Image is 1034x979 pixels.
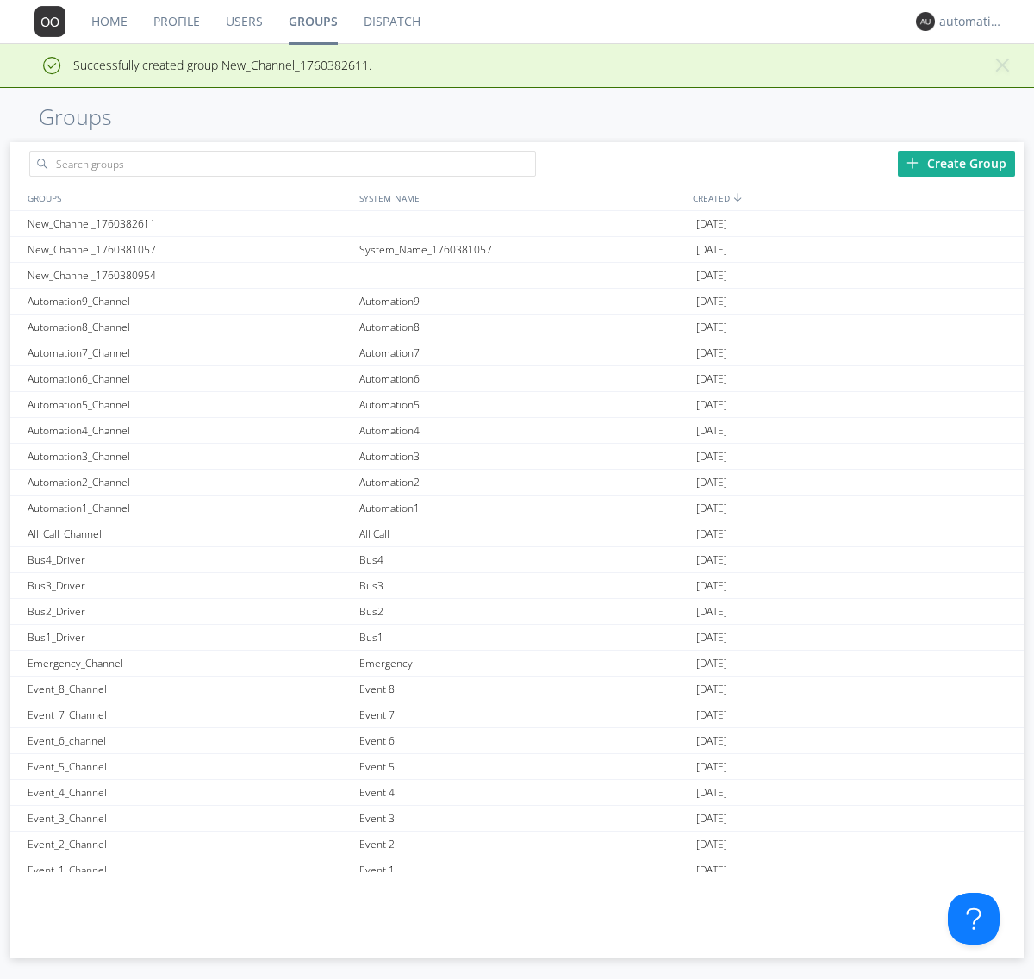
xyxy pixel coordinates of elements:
a: New_Channel_1760382611[DATE] [10,211,1024,237]
div: Event 8 [355,677,692,702]
div: Event_5_Channel [23,754,355,779]
div: New_Channel_1760380954 [23,263,355,288]
div: Automation9_Channel [23,289,355,314]
div: Automation2 [355,470,692,495]
div: CREATED [688,185,1024,210]
a: Bus4_DriverBus4[DATE] [10,547,1024,573]
div: Event 1 [355,857,692,882]
span: [DATE] [696,470,727,496]
div: Emergency [355,651,692,676]
span: [DATE] [696,315,727,340]
a: Automation9_ChannelAutomation9[DATE] [10,289,1024,315]
a: Event_8_ChannelEvent 8[DATE] [10,677,1024,702]
span: [DATE] [696,547,727,573]
div: Event_7_Channel [23,702,355,727]
a: All_Call_ChannelAll Call[DATE] [10,521,1024,547]
a: Event_5_ChannelEvent 5[DATE] [10,754,1024,780]
a: Event_1_ChannelEvent 1[DATE] [10,857,1024,883]
div: Event_8_Channel [23,677,355,702]
div: Event 4 [355,780,692,805]
div: Automation8 [355,315,692,340]
div: Event 6 [355,728,692,753]
div: All Call [355,521,692,546]
div: Bus4_Driver [23,547,355,572]
div: Event 3 [355,806,692,831]
div: Bus1 [355,625,692,650]
div: Automation4_Channel [23,418,355,443]
div: Event 7 [355,702,692,727]
div: New_Channel_1760381057 [23,237,355,262]
div: Automation1_Channel [23,496,355,521]
img: 373638.png [34,6,65,37]
div: Automation7 [355,340,692,365]
iframe: Toggle Customer Support [948,893,1000,945]
span: [DATE] [696,599,727,625]
span: [DATE] [696,677,727,702]
div: Automation8_Channel [23,315,355,340]
img: 373638.png [916,12,935,31]
div: System_Name_1760381057 [355,237,692,262]
span: [DATE] [696,702,727,728]
div: Automation3 [355,444,692,469]
div: GROUPS [23,185,351,210]
span: [DATE] [696,444,727,470]
a: Emergency_ChannelEmergency[DATE] [10,651,1024,677]
span: [DATE] [696,625,727,651]
div: Automation9 [355,289,692,314]
a: Bus3_DriverBus3[DATE] [10,573,1024,599]
div: Automation5_Channel [23,392,355,417]
span: [DATE] [696,211,727,237]
span: [DATE] [696,496,727,521]
span: [DATE] [696,418,727,444]
span: [DATE] [696,857,727,883]
span: [DATE] [696,728,727,754]
a: Event_7_ChannelEvent 7[DATE] [10,702,1024,728]
div: Automation2_Channel [23,470,355,495]
a: Automation8_ChannelAutomation8[DATE] [10,315,1024,340]
div: Automation7_Channel [23,340,355,365]
span: [DATE] [696,521,727,547]
div: Event 2 [355,832,692,857]
input: Search groups [29,151,536,177]
div: Event_4_Channel [23,780,355,805]
a: Event_2_ChannelEvent 2[DATE] [10,832,1024,857]
a: Automation5_ChannelAutomation5[DATE] [10,392,1024,418]
a: New_Channel_1760380954[DATE] [10,263,1024,289]
div: Event_3_Channel [23,806,355,831]
span: [DATE] [696,392,727,418]
div: Bus2_Driver [23,599,355,624]
a: Event_4_ChannelEvent 4[DATE] [10,780,1024,806]
span: [DATE] [696,366,727,392]
div: Automation5 [355,392,692,417]
span: [DATE] [696,651,727,677]
div: All_Call_Channel [23,521,355,546]
div: Event_6_channel [23,728,355,753]
div: Bus4 [355,547,692,572]
div: New_Channel_1760382611 [23,211,355,236]
a: Event_3_ChannelEvent 3[DATE] [10,806,1024,832]
span: [DATE] [696,340,727,366]
span: [DATE] [696,832,727,857]
div: SYSTEM_NAME [355,185,688,210]
div: Event_1_Channel [23,857,355,882]
div: Bus2 [355,599,692,624]
img: plus.svg [906,157,919,169]
div: Event 5 [355,754,692,779]
div: Bus1_Driver [23,625,355,650]
a: Bus2_DriverBus2[DATE] [10,599,1024,625]
a: New_Channel_1760381057System_Name_1760381057[DATE] [10,237,1024,263]
span: Successfully created group New_Channel_1760382611. [13,57,371,73]
div: Automation6 [355,366,692,391]
span: [DATE] [696,573,727,599]
a: Event_6_channelEvent 6[DATE] [10,728,1024,754]
div: automation+dispatcher0014 [939,13,1004,30]
span: [DATE] [696,289,727,315]
div: Automation1 [355,496,692,521]
div: Create Group [898,151,1015,177]
div: Automation4 [355,418,692,443]
div: Automation6_Channel [23,366,355,391]
span: [DATE] [696,237,727,263]
a: Automation4_ChannelAutomation4[DATE] [10,418,1024,444]
a: Automation1_ChannelAutomation1[DATE] [10,496,1024,521]
span: [DATE] [696,263,727,289]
